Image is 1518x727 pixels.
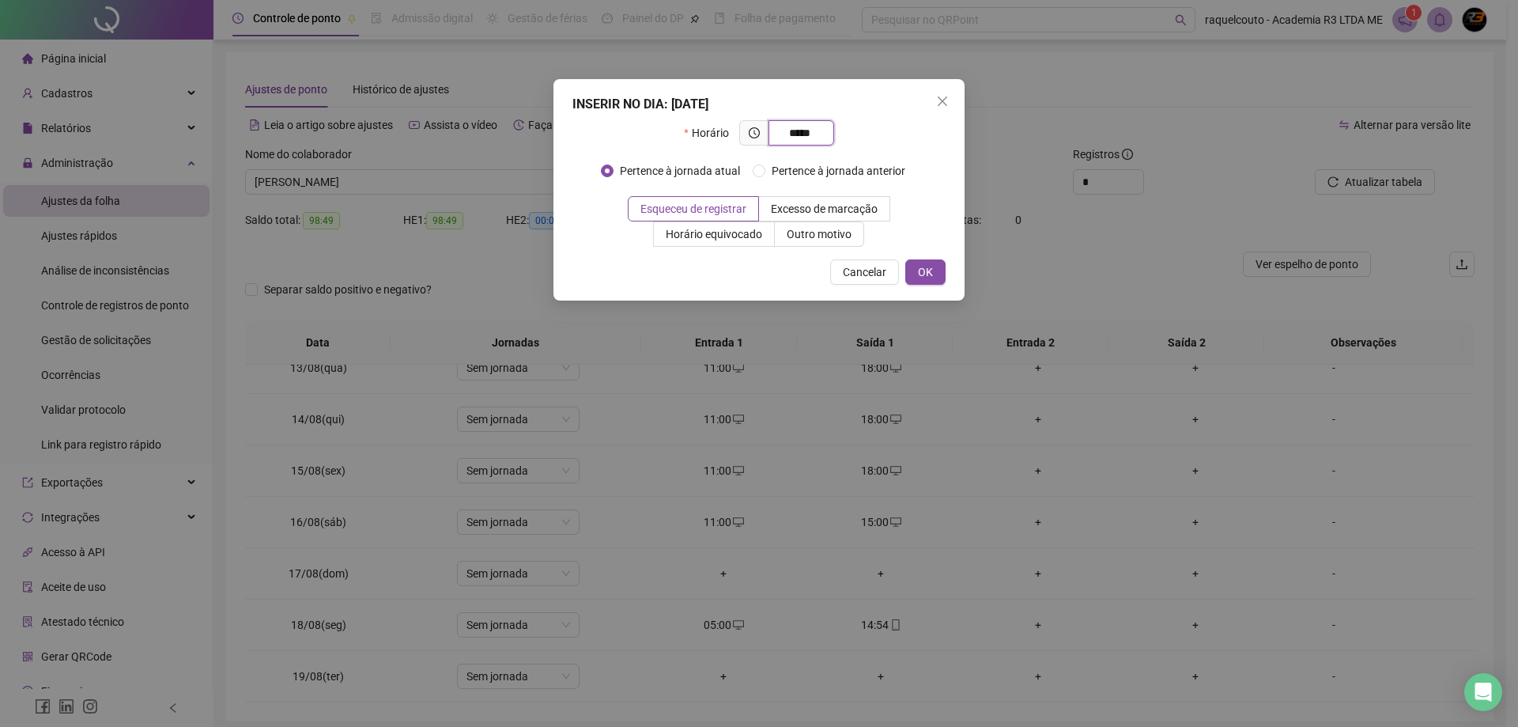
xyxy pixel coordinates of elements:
button: Close [930,89,955,114]
span: Outro motivo [787,228,852,240]
div: Open Intercom Messenger [1464,673,1502,711]
span: OK [918,263,933,281]
span: close [936,95,949,108]
span: clock-circle [749,127,760,138]
button: Cancelar [830,259,899,285]
span: Excesso de marcação [771,203,878,215]
div: INSERIR NO DIA : [DATE] [572,95,946,114]
span: Pertence à jornada anterior [765,162,912,180]
label: Horário [684,120,738,146]
span: Cancelar [843,263,886,281]
span: Pertence à jornada atual [614,162,746,180]
span: Horário equivocado [666,228,762,240]
button: OK [905,259,946,285]
span: Esqueceu de registrar [640,203,746,215]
